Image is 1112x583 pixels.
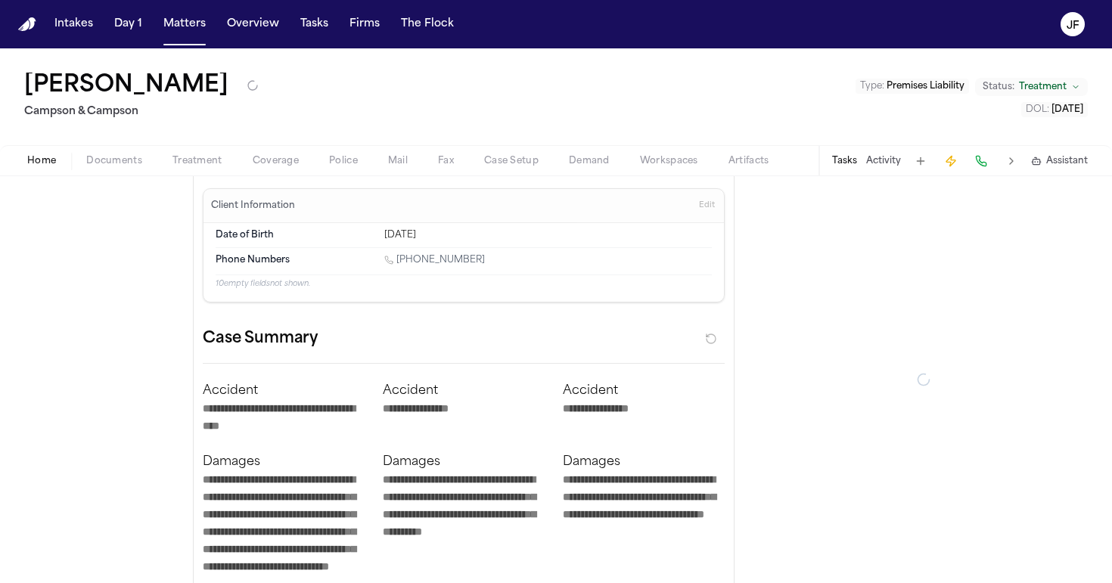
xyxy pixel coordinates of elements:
span: Case Setup [484,155,539,167]
span: Demand [569,155,610,167]
span: [DATE] [1051,105,1083,114]
button: Create Immediate Task [940,150,961,172]
p: Accident [563,382,725,400]
span: Treatment [1019,81,1067,93]
dt: Date of Birth [216,229,375,241]
a: Call 1 (646) 510-1857 [384,254,485,266]
span: Coverage [253,155,299,167]
h1: [PERSON_NAME] [24,73,228,100]
span: DOL : [1026,105,1049,114]
button: Matters [157,11,212,38]
button: Edit DOL: 2025-05-19 [1021,102,1088,117]
span: Assistant [1046,155,1088,167]
button: Edit Type: Premises Liability [856,79,969,94]
button: Overview [221,11,285,38]
span: Edit [699,200,715,211]
p: Damages [563,453,725,471]
p: Damages [203,453,365,471]
span: Police [329,155,358,167]
span: Fax [438,155,454,167]
span: Workspaces [640,155,698,167]
a: Home [18,17,36,32]
p: Accident [203,382,365,400]
div: [DATE] [384,229,712,241]
img: Finch Logo [18,17,36,32]
h2: Case Summary [203,327,318,351]
button: Add Task [910,150,931,172]
button: Intakes [48,11,99,38]
button: Activity [866,155,901,167]
button: Tasks [294,11,334,38]
button: Make a Call [971,150,992,172]
p: Accident [383,382,545,400]
p: Damages [383,453,545,471]
span: Status: [983,81,1014,93]
button: Change status from Treatment [975,78,1088,96]
span: Premises Liability [887,82,964,91]
h3: Client Information [208,200,298,212]
p: 10 empty fields not shown. [216,278,712,290]
button: Day 1 [108,11,148,38]
span: Home [27,155,56,167]
button: Assistant [1031,155,1088,167]
span: Phone Numbers [216,254,290,266]
span: Mail [388,155,408,167]
span: Type : [860,82,884,91]
button: The Flock [395,11,460,38]
span: Documents [86,155,142,167]
span: Treatment [172,155,222,167]
button: Edit [694,194,719,218]
span: Artifacts [728,155,769,167]
button: Firms [343,11,386,38]
button: Tasks [832,155,857,167]
h2: Campson & Campson [24,103,259,121]
button: Edit matter name [24,73,228,100]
